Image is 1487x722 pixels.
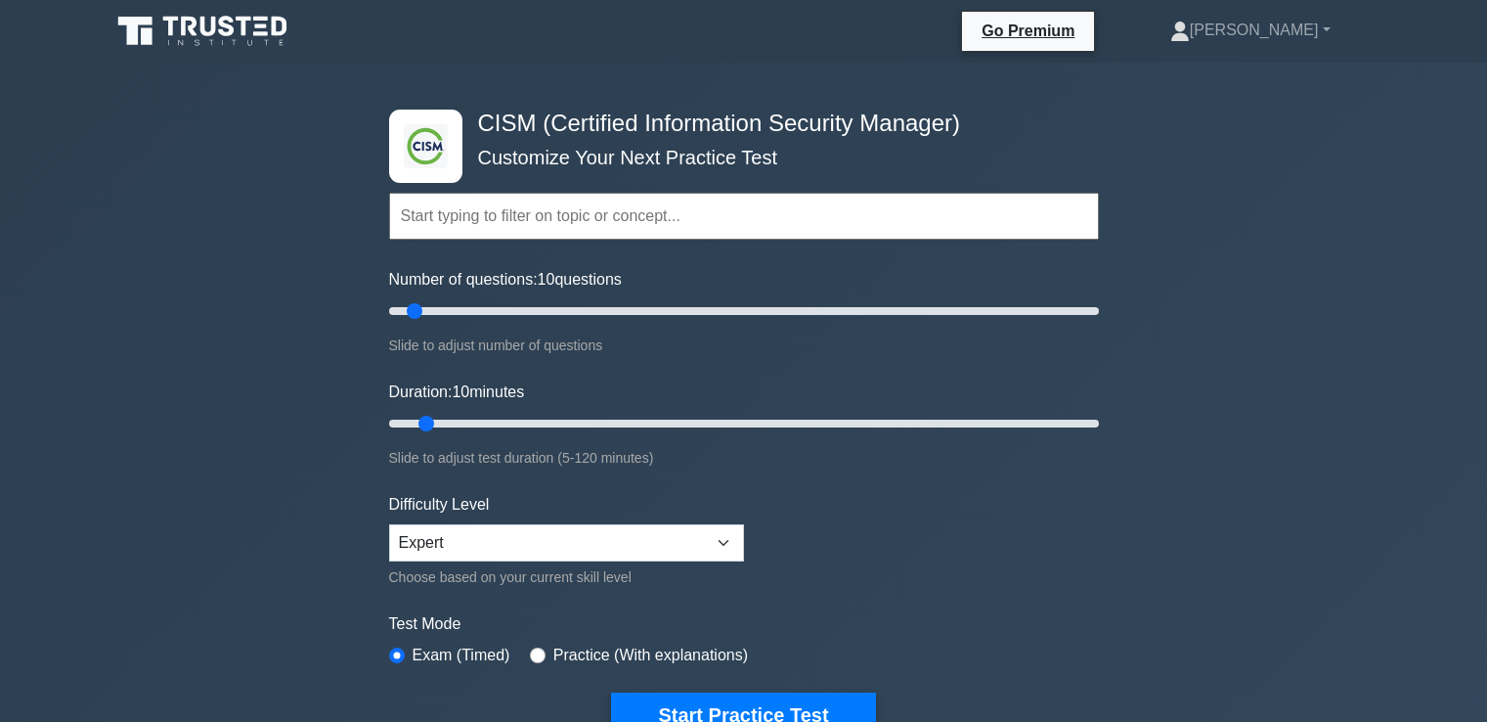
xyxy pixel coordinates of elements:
[389,493,490,517] label: Difficulty Level
[389,268,622,292] label: Number of questions: questions
[389,193,1099,240] input: Start typing to filter on topic or concept...
[413,644,510,667] label: Exam (Timed)
[970,19,1086,43] a: Go Premium
[553,644,748,667] label: Practice (With explanations)
[389,446,1099,470] div: Slide to adjust test duration (5-120 minutes)
[452,384,469,400] span: 10
[389,381,525,404] label: Duration: minutes
[389,334,1099,357] div: Slide to adjust number of questions
[470,110,1003,138] h4: CISM (Certified Information Security Manager)
[389,565,744,589] div: Choose based on your current skill level
[389,612,1099,636] label: Test Mode
[538,271,555,288] span: 10
[1123,11,1378,50] a: [PERSON_NAME]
